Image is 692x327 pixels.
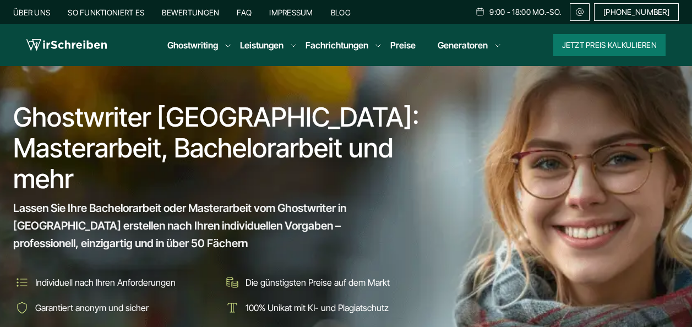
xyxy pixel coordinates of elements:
a: Impressum [269,8,313,17]
img: logo wirschreiben [26,37,107,53]
img: Schedule [475,7,485,16]
span: Lassen Sie Ihre Bachelorarbeit oder Masterarbeit vom Ghostwriter in [GEOGRAPHIC_DATA] erstellen n... [13,199,406,252]
a: Über uns [13,8,50,17]
a: Fachrichtungen [306,39,368,52]
a: [PHONE_NUMBER] [594,3,679,21]
img: Die günstigsten Preise auf dem Markt [224,274,241,291]
a: Blog [331,8,351,17]
a: So funktioniert es [68,8,144,17]
a: FAQ [237,8,252,17]
a: Generatoren [438,39,488,52]
a: Ghostwriting [167,39,218,52]
img: Email [575,8,585,17]
button: Jetzt Preis kalkulieren [553,34,666,56]
img: 100% Unikat mit KI- und Plagiatschutz [224,299,241,317]
img: Garantiert anonym und sicher [13,299,31,317]
span: [PHONE_NUMBER] [603,8,669,17]
a: Bewertungen [162,8,219,17]
img: Individuell nach Ihren Anforderungen [13,274,31,291]
li: 100% Unikat mit KI- und Plagiatschutz [224,299,426,317]
li: Individuell nach Ihren Anforderungen [13,274,216,291]
h1: Ghostwriter [GEOGRAPHIC_DATA]: Masterarbeit, Bachelorarbeit und mehr [13,102,427,194]
span: 9:00 - 18:00 Mo.-So. [489,8,561,17]
a: Leistungen [240,39,284,52]
li: Garantiert anonym und sicher [13,299,216,317]
li: Die günstigsten Preise auf dem Markt [224,274,426,291]
a: Preise [390,40,416,51]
